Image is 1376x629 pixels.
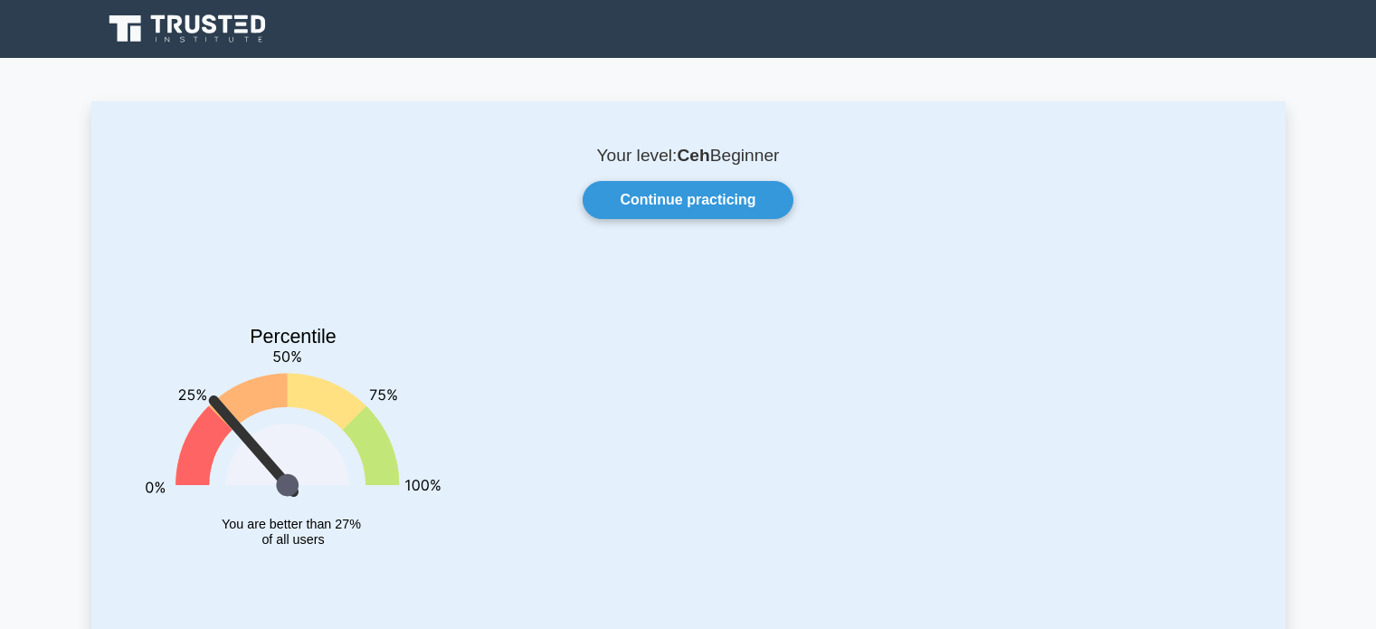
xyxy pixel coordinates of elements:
[250,326,337,348] text: Percentile
[222,517,361,531] tspan: You are better than 27%
[677,146,709,165] b: Ceh
[135,145,1242,167] p: Your level: Beginner
[261,533,324,548] tspan: of all users
[583,181,792,219] a: Continue practicing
